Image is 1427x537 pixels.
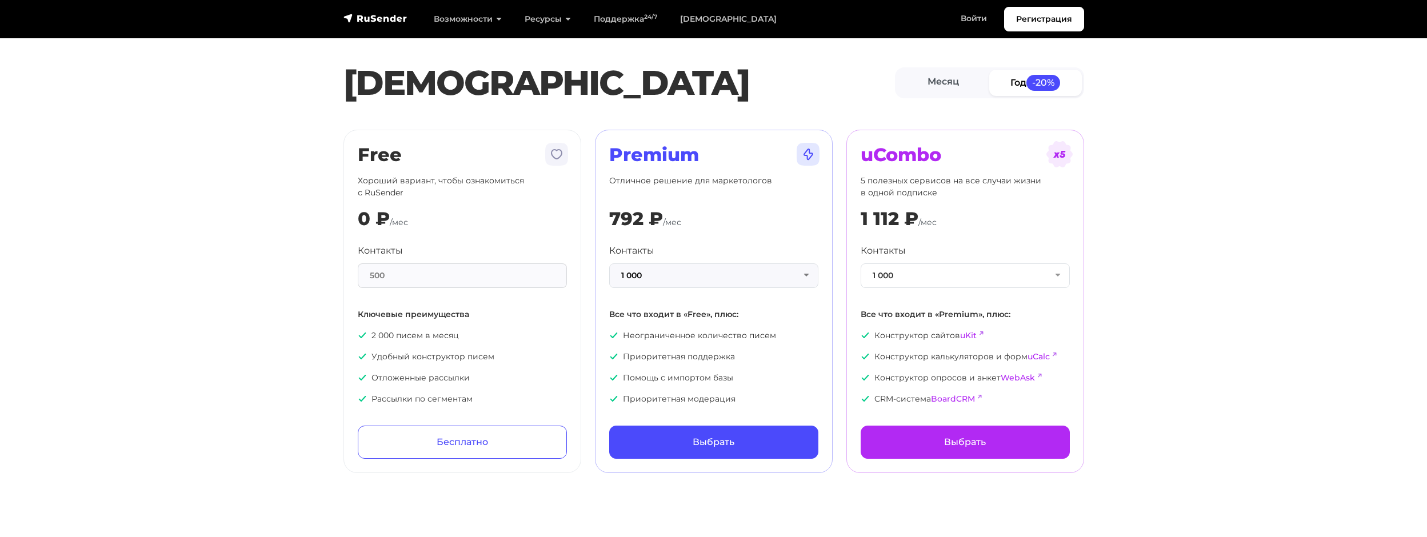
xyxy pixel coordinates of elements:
[861,263,1070,288] button: 1 000
[609,208,663,230] div: 792 ₽
[1028,351,1050,362] a: uCalc
[861,373,870,382] img: icon-ok.svg
[861,394,870,403] img: icon-ok.svg
[609,330,818,342] p: Неограниченное количество писем
[358,394,367,403] img: icon-ok.svg
[861,330,1070,342] p: Конструктор сайтов
[897,70,990,95] a: Месяц
[1001,372,1035,383] a: WebAsk
[989,70,1082,95] a: Год
[609,175,818,199] p: Отличное решение для маркетологов
[543,141,570,168] img: tarif-free.svg
[422,7,513,31] a: Возможности
[960,330,977,340] a: uKit
[358,351,567,363] p: Удобный конструктор писем
[861,352,870,361] img: icon-ok.svg
[861,144,1070,166] h2: uCombo
[861,426,1070,459] a: Выбрать
[669,7,788,31] a: [DEMOGRAPHIC_DATA]
[609,263,818,288] button: 1 000
[343,13,407,24] img: RuSender
[949,7,998,30] a: Войти
[358,331,367,340] img: icon-ok.svg
[609,331,618,340] img: icon-ok.svg
[358,372,567,384] p: Отложенные рассылки
[609,372,818,384] p: Помощь с импортом базы
[343,62,895,103] h1: [DEMOGRAPHIC_DATA]
[861,331,870,340] img: icon-ok.svg
[1026,75,1061,90] span: -20%
[358,244,403,258] label: Контакты
[358,393,567,405] p: Рассылки по сегментам
[861,372,1070,384] p: Конструктор опросов и анкет
[609,373,618,382] img: icon-ok.svg
[609,244,654,258] label: Контакты
[609,144,818,166] h2: Premium
[1004,7,1084,31] a: Регистрация
[861,308,1070,320] p: Все что входит в «Premium», плюс:
[358,208,390,230] div: 0 ₽
[390,217,408,227] span: /мес
[861,393,1070,405] p: CRM-система
[609,426,818,459] a: Выбрать
[861,244,906,258] label: Контакты
[663,217,681,227] span: /мес
[358,308,567,320] p: Ключевые преимущества
[861,208,918,230] div: 1 112 ₽
[644,13,657,21] sup: 24/7
[1046,141,1073,168] img: tarif-ucombo.svg
[609,394,618,403] img: icon-ok.svg
[931,394,975,404] a: BoardCRM
[358,144,567,166] h2: Free
[794,141,822,168] img: tarif-premium.svg
[609,351,818,363] p: Приоритетная поддержка
[861,175,1070,199] p: 5 полезных сервисов на все случаи жизни в одной подписке
[358,426,567,459] a: Бесплатно
[861,351,1070,363] p: Конструктор калькуляторов и форм
[582,7,669,31] a: Поддержка24/7
[609,308,818,320] p: Все что входит в «Free», плюс:
[358,330,567,342] p: 2 000 писем в месяц
[918,217,937,227] span: /мес
[358,352,367,361] img: icon-ok.svg
[609,352,618,361] img: icon-ok.svg
[609,393,818,405] p: Приоритетная модерация
[358,175,567,199] p: Хороший вариант, чтобы ознакомиться с RuSender
[358,373,367,382] img: icon-ok.svg
[513,7,582,31] a: Ресурсы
